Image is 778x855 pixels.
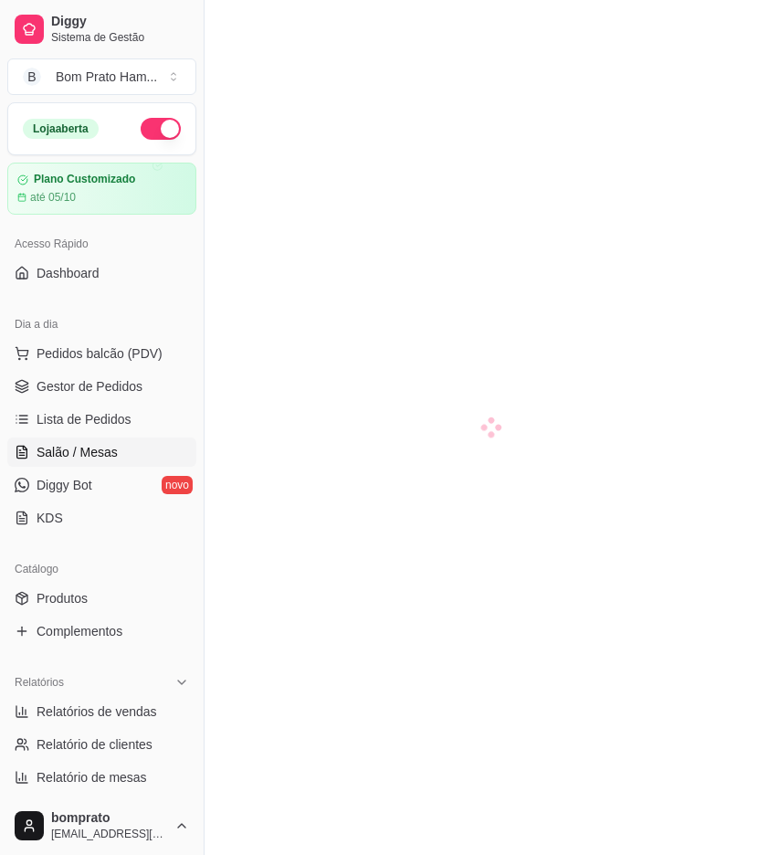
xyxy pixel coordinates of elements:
[7,584,196,613] a: Produtos
[23,68,41,86] span: B
[7,804,196,848] button: bomprato[EMAIL_ADDRESS][DOMAIN_NAME]
[7,229,196,259] div: Acesso Rápido
[51,14,189,30] span: Diggy
[7,438,196,467] a: Salão / Mesas
[37,589,88,607] span: Produtos
[37,344,163,363] span: Pedidos balcão (PDV)
[51,827,167,841] span: [EMAIL_ADDRESS][DOMAIN_NAME]
[37,410,131,428] span: Lista de Pedidos
[37,264,100,282] span: Dashboard
[7,259,196,288] a: Dashboard
[56,68,157,86] div: Bom Prato Ham ...
[7,405,196,434] a: Lista de Pedidos
[51,810,167,827] span: bomprato
[37,509,63,527] span: KDS
[7,470,196,500] a: Diggy Botnovo
[7,554,196,584] div: Catálogo
[7,503,196,533] a: KDS
[7,730,196,759] a: Relatório de clientes
[7,617,196,646] a: Complementos
[37,735,152,754] span: Relatório de clientes
[37,476,92,494] span: Diggy Bot
[23,119,99,139] div: Loja aberta
[51,30,189,45] span: Sistema de Gestão
[37,377,142,396] span: Gestor de Pedidos
[7,7,196,51] a: DiggySistema de Gestão
[37,443,118,461] span: Salão / Mesas
[37,622,122,640] span: Complementos
[15,675,64,690] span: Relatórios
[7,163,196,215] a: Plano Customizadoaté 05/10
[7,58,196,95] button: Select a team
[7,697,196,726] a: Relatórios de vendas
[37,768,147,786] span: Relatório de mesas
[141,118,181,140] button: Alterar Status
[7,339,196,368] button: Pedidos balcão (PDV)
[7,310,196,339] div: Dia a dia
[37,702,157,721] span: Relatórios de vendas
[30,190,76,205] article: até 05/10
[7,796,196,825] a: Relatório de fidelidadenovo
[7,372,196,401] a: Gestor de Pedidos
[34,173,135,186] article: Plano Customizado
[7,763,196,792] a: Relatório de mesas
